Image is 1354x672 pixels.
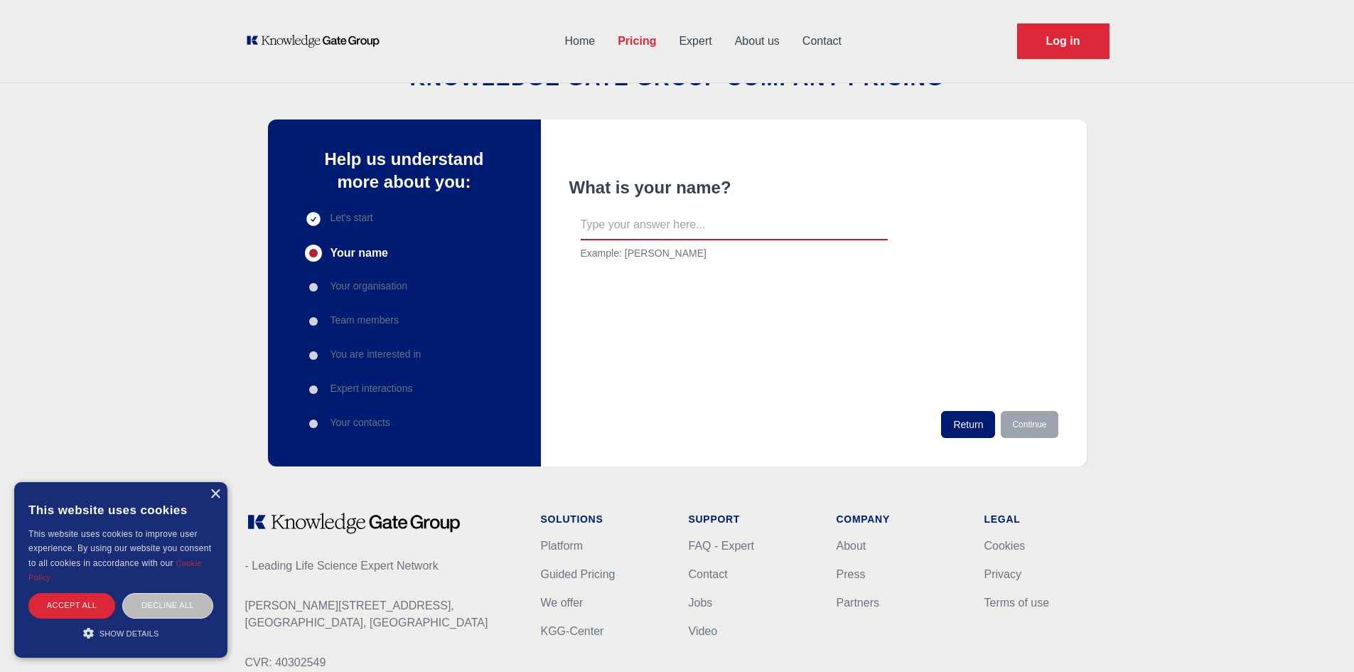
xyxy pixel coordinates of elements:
a: KGG-Center [541,625,604,637]
p: Example: [PERSON_NAME] [581,246,888,260]
button: Continue [1001,411,1058,438]
p: Expert interactions [331,381,413,395]
span: Your name [331,245,389,262]
h2: What is your name? [569,176,888,199]
input: Type your answer here... [581,210,888,240]
a: Press [837,568,866,580]
a: Terms of use [984,597,1050,609]
a: About [837,540,866,552]
h1: Support [689,512,814,526]
a: Platform [541,540,584,552]
iframe: Chat Widget [1283,604,1354,672]
a: Pricing [606,23,667,60]
a: Video [689,625,718,637]
div: Close [210,489,220,500]
a: Guided Pricing [541,568,616,580]
span: Let's start [331,210,373,225]
p: CVR: 40302549 [245,654,518,671]
a: Cookies [984,540,1026,552]
div: Accept all [28,593,115,618]
div: Show details [28,626,213,640]
a: FAQ - Expert [689,540,754,552]
a: Expert [667,23,723,60]
div: Decline all [122,593,213,618]
p: Your contacts [331,415,390,430]
div: Progress [305,210,504,432]
div: This website uses cookies [28,493,213,527]
a: Jobs [689,597,713,609]
a: Cookie Policy [28,559,202,582]
a: Partners [837,597,879,609]
p: [PERSON_NAME][STREET_ADDRESS], [GEOGRAPHIC_DATA], [GEOGRAPHIC_DATA] [245,597,518,631]
h1: Legal [984,512,1109,526]
p: You are interested in [331,347,421,361]
p: Your organisation [331,279,407,293]
a: Request Demo [1017,23,1109,59]
a: Privacy [984,568,1021,580]
a: Contact [689,568,728,580]
a: KOL Knowledge Platform: Talk to Key External Experts (KEE) [245,34,389,48]
p: - Leading Life Science Expert Network [245,558,518,575]
span: This website uses cookies to improve user experience. By using our website you consent to all coo... [28,529,211,568]
a: Contact [791,23,853,60]
button: Return [941,411,995,438]
p: Team members [331,313,399,327]
h1: Company [837,512,962,526]
p: Help us understand more about you: [305,148,504,193]
a: About us [724,23,791,60]
h1: Solutions [541,512,666,526]
a: We offer [541,597,584,609]
span: Show details [100,629,159,638]
a: Home [554,23,607,60]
